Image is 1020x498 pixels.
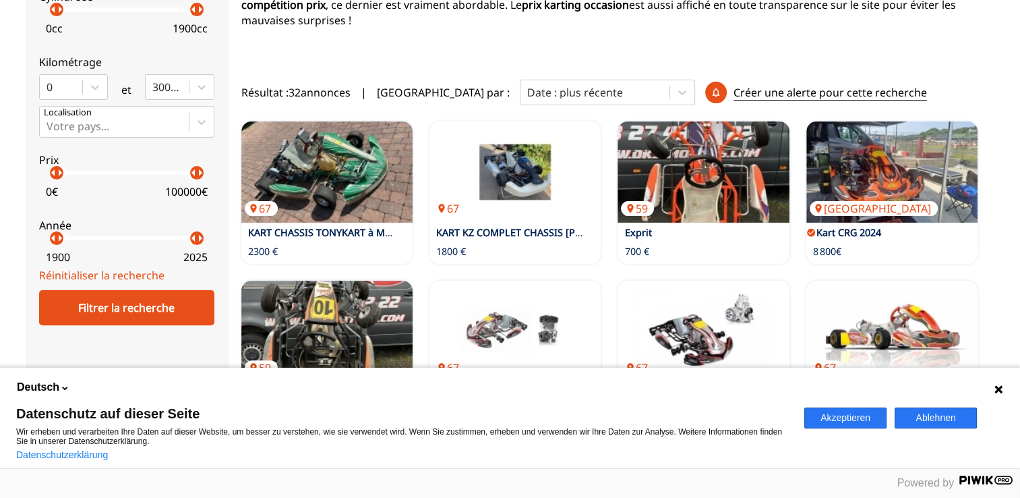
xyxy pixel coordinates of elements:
[895,408,977,428] button: Ablehnen
[806,121,978,223] img: Kart CRG 2024
[433,360,466,375] p: 67
[429,121,601,223] img: KART KZ COMPLET CHASSIS HAASE + MOTEUR PAVESI
[39,268,164,283] a: Réinitialiser la recherche
[429,281,601,382] a: KART COMPLET PRET A ROULER CATEGORIE KA10067
[39,290,214,325] div: Filtrer la recherche
[46,21,63,36] p: 0 cc
[245,360,278,375] p: 59
[248,226,462,239] a: KART CHASSIS TONYKART à MOTEUR IAME X30
[897,477,955,489] span: Powered by
[45,1,61,18] p: arrow_left
[45,165,61,181] p: arrow_left
[241,281,413,382] img: Sodi
[436,245,466,258] p: 1800 €
[45,230,61,246] p: arrow_left
[39,55,214,70] p: Kilométrage
[52,165,68,181] p: arrow_right
[16,407,788,420] span: Datenschutz auf dieser Seite
[429,281,601,382] img: KART COMPLET PRET A ROULER CATEGORIE KA100
[621,360,654,375] p: 67
[245,201,278,216] p: 67
[377,85,510,100] p: [GEOGRAPHIC_DATA] par :
[185,165,202,181] p: arrow_left
[16,427,788,446] p: Wir erheben und verarbeiten Ihre Daten auf dieser Website, um besser zu verstehen, wie sie verwen...
[733,85,927,101] p: Créer une alerte pour cette recherche
[185,230,202,246] p: arrow_left
[621,201,654,216] p: 59
[192,1,208,18] p: arrow_right
[241,121,413,223] img: KART CHASSIS TONYKART à MOTEUR IAME X30
[46,250,70,265] p: 1900
[17,380,59,395] span: Deutsch
[361,85,367,100] span: |
[52,230,68,246] p: arrow_right
[185,1,202,18] p: arrow_left
[806,121,978,223] a: Kart CRG 2024[GEOGRAPHIC_DATA]
[248,245,278,258] p: 2300 €
[192,165,208,181] p: arrow_right
[39,218,214,233] p: Année
[47,81,49,93] input: 0
[241,281,413,382] a: Sodi59
[429,121,601,223] a: KART KZ COMPLET CHASSIS HAASE + MOTEUR PAVESI67
[624,245,649,258] p: 700 €
[624,226,651,239] a: Exprit
[813,245,841,258] p: 8 800€
[433,201,466,216] p: 67
[806,281,978,382] img: KART COMPLET PRET A ROULER OTK GILLARD/ROTAX MAX EVO
[44,107,92,119] p: Localisation
[152,81,155,93] input: 300000
[816,226,881,239] a: Kart CRG 2024
[46,184,58,199] p: 0 €
[618,121,789,223] a: Exprit59
[618,281,789,382] img: KART PRET A ROULER CHASSIS MAC, MOTEUR IAME 175CC SHIFTER
[183,250,208,265] p: 2025
[121,82,131,97] p: et
[804,408,887,428] button: Akzeptieren
[52,1,68,18] p: arrow_right
[810,360,843,375] p: 67
[618,281,789,382] a: KART PRET A ROULER CHASSIS MAC, MOTEUR IAME 175CC SHIFTER67
[618,121,789,223] img: Exprit
[436,226,727,239] a: KART KZ COMPLET CHASSIS [PERSON_NAME] + MOTEUR PAVESI
[39,153,214,167] p: Prix
[16,449,108,460] a: Datenschutzerklärung
[165,184,208,199] p: 100000 €
[241,121,413,223] a: KART CHASSIS TONYKART à MOTEUR IAME X3067
[173,21,208,36] p: 1900 cc
[241,85,351,100] span: Résultat : 32 annonces
[47,120,49,132] input: Votre pays...
[192,230,208,246] p: arrow_right
[810,201,938,216] p: [GEOGRAPHIC_DATA]
[806,281,978,382] a: KART COMPLET PRET A ROULER OTK GILLARD/ROTAX MAX EVO67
